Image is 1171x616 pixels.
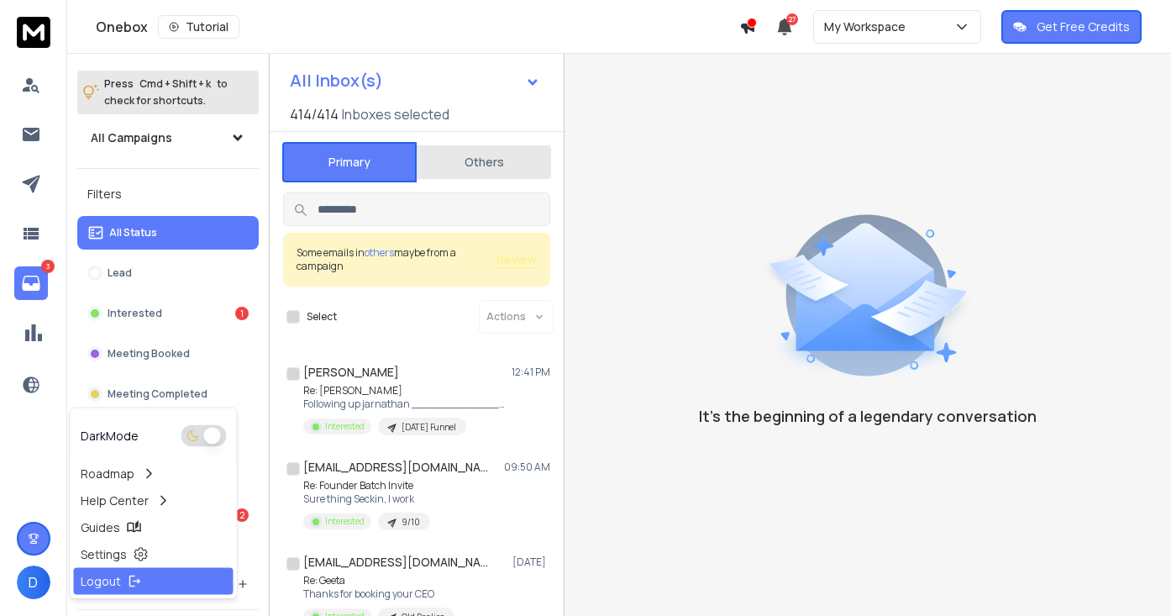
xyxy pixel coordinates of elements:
[81,428,139,445] p: Dark Mode
[81,546,127,563] p: Settings
[290,104,339,124] span: 414 / 414
[824,18,912,35] p: My Workspace
[108,387,207,401] p: Meeting Completed
[512,555,550,569] p: [DATE]
[77,121,259,155] button: All Campaigns
[235,307,249,320] div: 1
[17,566,50,599] button: D
[77,256,259,290] button: Lead
[77,182,259,206] h3: Filters
[699,404,1037,428] p: It’s the beginning of a legendary conversation
[81,466,134,482] p: Roadmap
[81,492,149,509] p: Help Center
[235,508,249,522] div: 2
[297,246,496,273] div: Some emails in maybe from a campaign
[74,487,234,514] a: Help Center
[91,129,172,146] h1: All Campaigns
[303,587,454,601] p: Thanks for booking your CEO
[303,364,399,381] h1: [PERSON_NAME]
[74,541,234,568] a: Settings
[786,13,798,25] span: 27
[109,226,157,240] p: All Status
[276,64,554,97] button: All Inbox(s)
[512,366,550,379] p: 12:41 PM
[77,297,259,330] button: Interested1
[96,15,739,39] div: Onebox
[158,15,239,39] button: Tutorial
[108,307,162,320] p: Interested
[303,554,488,571] h1: [EMAIL_ADDRESS][DOMAIN_NAME]
[81,519,120,536] p: Guides
[365,245,394,260] span: others
[74,461,234,487] a: Roadmap
[1001,10,1142,44] button: Get Free Credits
[303,574,454,587] p: Re: Geeta
[104,76,228,109] p: Press to check for shortcuts.
[290,72,383,89] h1: All Inbox(s)
[74,514,234,541] a: Guides
[303,492,430,506] p: Sure thing Seckin, I work
[303,459,488,476] h1: [EMAIL_ADDRESS][DOMAIN_NAME]
[325,515,365,528] p: Interested
[137,74,213,93] span: Cmd + Shift + k
[41,260,55,273] p: 3
[108,266,132,280] p: Lead
[108,347,190,361] p: Meeting Booked
[402,516,420,529] p: 9/10
[14,266,48,300] a: 3
[1037,18,1130,35] p: Get Free Credits
[417,144,551,181] button: Others
[282,142,417,182] button: Primary
[77,337,259,371] button: Meeting Booked
[77,377,259,411] button: Meeting Completed
[77,216,259,250] button: All Status
[325,420,365,433] p: Interested
[81,573,121,590] p: Logout
[303,384,505,398] p: Re: [PERSON_NAME]
[307,310,337,324] label: Select
[342,104,449,124] h3: Inboxes selected
[496,251,537,268] button: Review
[402,421,456,434] p: [DATE] Funnel
[303,398,505,411] p: Following up jarnathan _________________________ [PERSON_NAME]
[504,461,550,474] p: 09:50 AM
[303,479,430,492] p: Re: Founder Batch Invite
